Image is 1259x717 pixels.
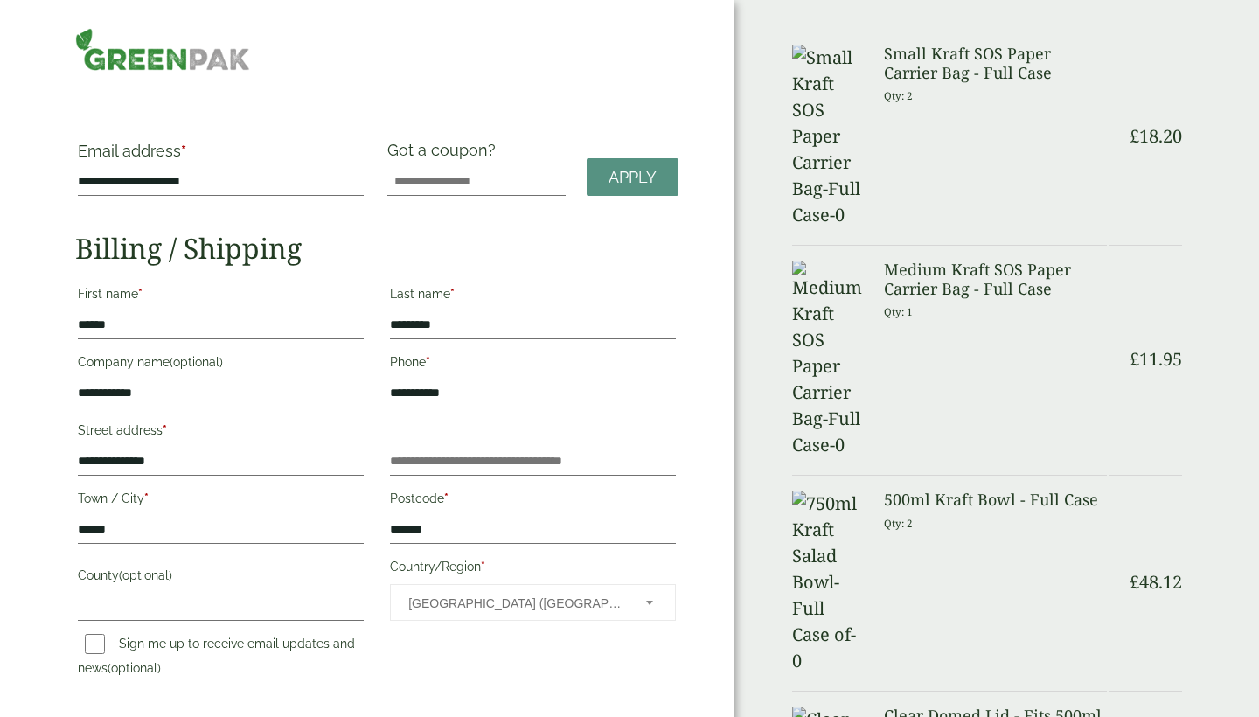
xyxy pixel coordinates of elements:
[78,563,364,593] label: County
[1130,347,1139,371] span: £
[108,661,161,675] span: (optional)
[163,423,167,437] abbr: required
[408,585,623,622] span: United Kingdom (UK)
[78,350,364,379] label: Company name
[390,554,676,584] label: Country/Region
[78,418,364,448] label: Street address
[609,168,657,187] span: Apply
[481,560,485,574] abbr: required
[390,282,676,311] label: Last name
[426,355,430,369] abbr: required
[181,142,186,160] abbr: required
[884,45,1107,82] h3: Small Kraft SOS Paper Carrier Bag - Full Case
[78,486,364,516] label: Town / City
[119,568,172,582] span: (optional)
[792,45,863,228] img: Small Kraft SOS Paper Carrier Bag-Full Case-0
[138,287,143,301] abbr: required
[450,287,455,301] abbr: required
[792,491,863,674] img: 750ml Kraft Salad Bowl-Full Case of-0
[390,350,676,379] label: Phone
[587,158,678,196] a: Apply
[144,491,149,505] abbr: required
[78,637,355,680] label: Sign me up to receive email updates and news
[884,261,1107,298] h3: Medium Kraft SOS Paper Carrier Bag - Full Case
[390,486,676,516] label: Postcode
[1130,124,1139,148] span: £
[387,141,503,168] label: Got a coupon?
[75,232,678,265] h2: Billing / Shipping
[1130,347,1182,371] bdi: 11.95
[884,305,913,318] small: Qty: 1
[792,261,863,458] img: Medium Kraft SOS Paper Carrier Bag-Full Case-0
[444,491,449,505] abbr: required
[390,584,676,621] span: Country/Region
[884,517,913,530] small: Qty: 2
[884,491,1107,510] h3: 500ml Kraft Bowl - Full Case
[1130,124,1182,148] bdi: 18.20
[78,282,364,311] label: First name
[1130,570,1139,594] span: £
[170,355,223,369] span: (optional)
[78,143,364,168] label: Email address
[884,89,913,102] small: Qty: 2
[75,28,250,71] img: GreenPak Supplies
[1130,570,1182,594] bdi: 48.12
[85,634,105,654] input: Sign me up to receive email updates and news(optional)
